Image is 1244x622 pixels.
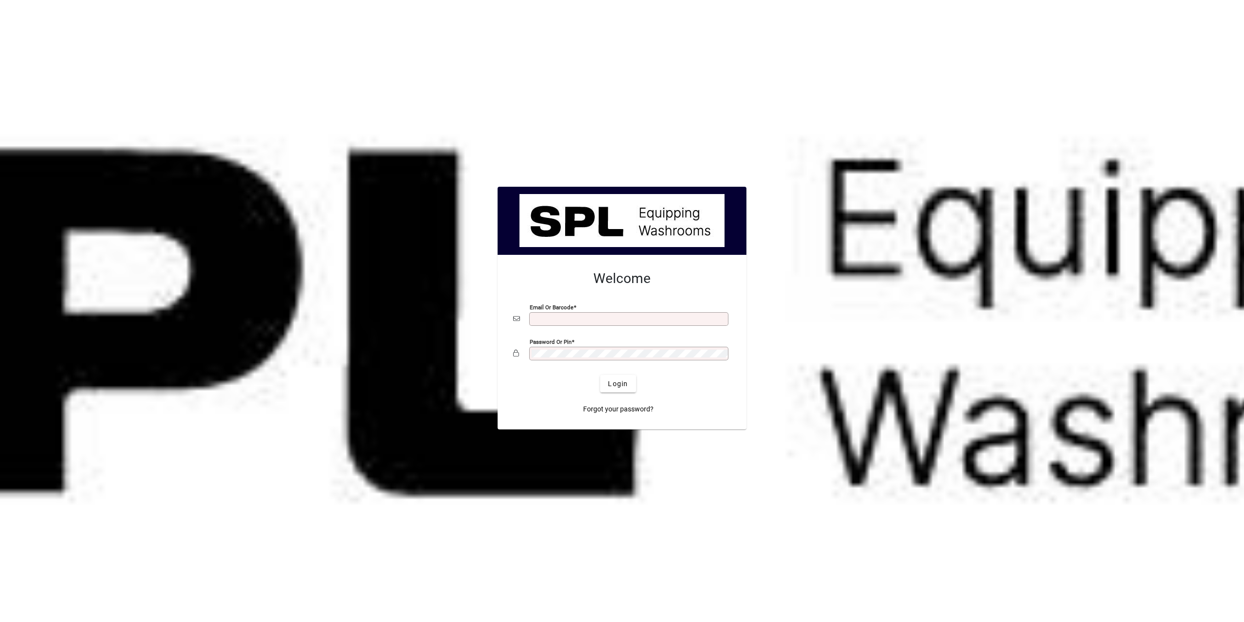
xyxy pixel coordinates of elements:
[513,270,731,287] h2: Welcome
[600,375,636,392] button: Login
[579,400,657,418] a: Forgot your password?
[530,304,573,311] mat-label: Email or Barcode
[608,379,628,389] span: Login
[583,404,654,414] span: Forgot your password?
[530,338,571,345] mat-label: Password or Pin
